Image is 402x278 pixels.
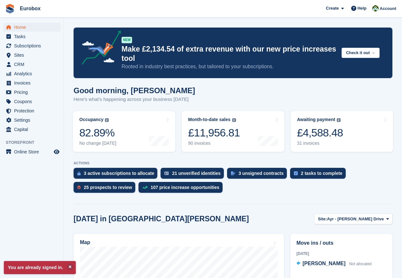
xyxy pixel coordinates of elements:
span: Online Store [14,147,52,156]
div: Month-to-date sales [188,117,230,122]
p: Make £2,134.54 of extra revenue with our new price increases tool [122,45,336,63]
a: 107 price increase opportunities [138,182,226,196]
div: 82.89% [79,126,116,139]
div: 21 unverified identities [172,171,221,176]
div: No change [DATE] [79,141,116,146]
span: Create [326,5,339,12]
h1: Good morning, [PERSON_NAME] [74,86,195,95]
img: task-75834270c22a3079a89374b754ae025e5fb1db73e45f91037f5363f120a921f8.svg [294,171,298,175]
span: Analytics [14,69,52,78]
span: CRM [14,60,52,69]
h2: Move ins / outs [296,239,386,247]
span: Tasks [14,32,52,41]
p: ACTIONS [74,161,392,165]
img: price_increase_opportunities-93ffe204e8149a01c8c9dc8f82e8f89637d9d84a8eef4429ea346261dce0b2c0.svg [142,186,147,189]
span: Coupons [14,97,52,106]
a: menu [3,116,60,125]
span: Invoices [14,78,52,87]
a: 3 active subscriptions to allocate [74,168,161,182]
h2: Map [80,240,90,245]
p: Rooted in industry best practices, but tailored to your subscriptions. [122,63,336,70]
a: menu [3,51,60,60]
img: contract_signature_icon-13c848040528278c33f63329250d36e43548de30e8caae1d1a13099fd9432cc5.svg [231,171,235,175]
div: 31 invoices [297,141,343,146]
a: 21 unverified identities [161,168,227,182]
a: Awaiting payment £4,588.48 31 invoices [291,111,393,152]
a: menu [3,125,60,134]
a: menu [3,106,60,115]
span: Protection [14,106,52,115]
a: Occupancy 82.89% No change [DATE] [73,111,175,152]
span: [PERSON_NAME] [303,261,345,266]
div: Occupancy [79,117,103,122]
span: Subscriptions [14,41,52,50]
div: 3 unsigned contracts [239,171,284,176]
span: Settings [14,116,52,125]
a: menu [3,88,60,97]
img: prospect-51fa495bee0391a8d652442698ab0144808aea92771e9ea1ae160a38d050c398.svg [77,185,81,189]
span: Help [358,5,367,12]
img: price-adjustments-announcement-icon-8257ccfd72463d97f412b2fc003d46551f7dbcb40ab6d574587a9cd5c0d94... [76,30,121,67]
a: menu [3,97,60,106]
a: menu [3,69,60,78]
div: £11,956.81 [188,126,240,139]
span: Sites [14,51,52,60]
a: menu [3,32,60,41]
a: Month-to-date sales £11,956.81 90 invoices [182,111,284,152]
img: icon-info-grey-7440780725fd019a000dd9b08b2336e03edf1995a4989e88bcd33f0948082b44.svg [232,118,236,122]
button: Check it out → [342,48,380,58]
div: 90 invoices [188,141,240,146]
img: icon-info-grey-7440780725fd019a000dd9b08b2336e03edf1995a4989e88bcd33f0948082b44.svg [105,118,109,122]
p: You are already signed in. [4,261,76,274]
img: Lorna Russell [372,5,379,12]
span: Account [380,5,396,12]
a: 25 prospects to review [74,182,138,196]
div: £4,588.48 [297,126,343,139]
a: 3 unsigned contracts [227,168,290,182]
p: Here's what's happening across your business [DATE] [74,96,195,103]
a: menu [3,23,60,32]
img: icon-info-grey-7440780725fd019a000dd9b08b2336e03edf1995a4989e88bcd33f0948082b44.svg [337,118,341,122]
a: menu [3,60,60,69]
a: Preview store [53,148,60,156]
span: Home [14,23,52,32]
span: Site: [318,216,327,222]
div: 25 prospects to review [84,185,132,190]
div: [DATE] [296,251,386,257]
a: 2 tasks to complete [290,168,349,182]
div: 3 active subscriptions to allocate [84,171,154,176]
a: [PERSON_NAME] Not allocated [296,260,372,268]
a: menu [3,78,60,87]
div: 107 price increase opportunities [151,185,219,190]
span: Capital [14,125,52,134]
a: menu [3,147,60,156]
span: Storefront [6,139,64,146]
button: Site: Ayr - [PERSON_NAME] Drive [314,214,392,224]
img: verify_identity-adf6edd0f0f0b5bbfe63781bf79b02c33cf7c696d77639b501bdc392416b5a36.svg [164,171,169,175]
div: 2 tasks to complete [301,171,343,176]
div: NEW [122,37,132,43]
span: Ayr - [PERSON_NAME] Drive [327,216,384,222]
div: Awaiting payment [297,117,335,122]
img: active_subscription_to_allocate_icon-d502201f5373d7db506a760aba3b589e785aa758c864c3986d89f69b8ff3... [77,171,81,176]
img: stora-icon-8386f47178a22dfd0bd8f6a31ec36ba5ce8667c1dd55bd0f319d3a0aa187defe.svg [5,4,15,13]
span: Pricing [14,88,52,97]
h2: [DATE] in [GEOGRAPHIC_DATA][PERSON_NAME] [74,215,249,223]
a: menu [3,41,60,50]
a: Eurobox [17,3,43,14]
span: Not allocated [349,262,372,266]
